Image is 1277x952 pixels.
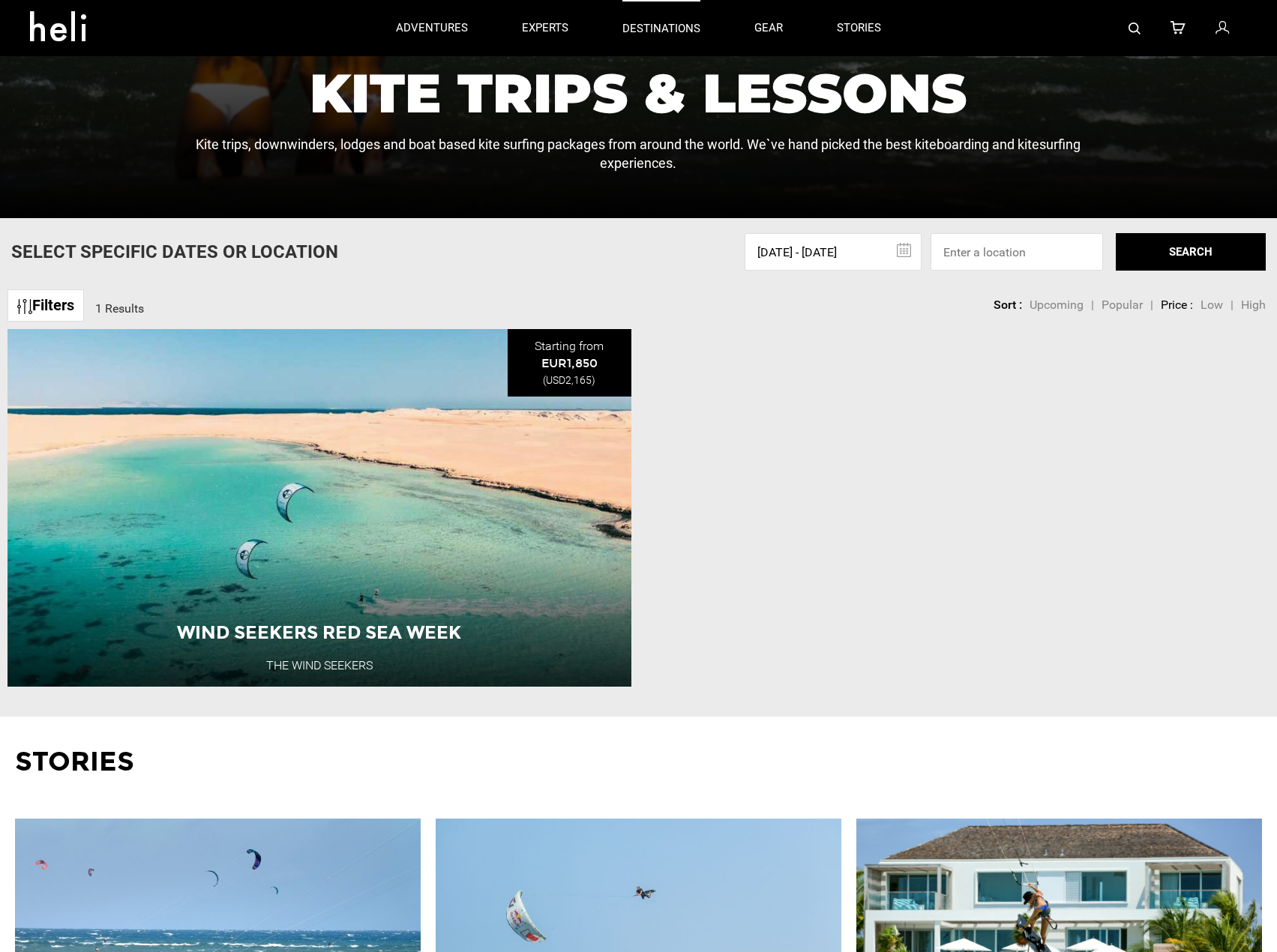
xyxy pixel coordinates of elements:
span: Low [1201,298,1223,312]
p: experts [522,20,568,36]
button: SEARCH [1116,233,1266,271]
img: search-bar-icon.svg [1129,22,1141,34]
h1: Kite Trips & Lessons [163,66,1113,120]
li: Price : [1161,297,1193,314]
span: Upcoming [1030,298,1084,312]
input: Enter a location [931,233,1103,271]
span: Popular [1102,298,1143,312]
li: | [1150,297,1153,314]
p: Select Specific Dates Or Location [11,239,338,265]
a: Filters [7,289,84,322]
p: destinations [622,21,700,37]
p: adventures [396,20,468,36]
p: Stories [15,743,1262,781]
span: 1 Results [95,301,144,316]
span: High [1241,298,1266,312]
input: Select dates [745,233,922,271]
li: Sort : [994,297,1022,314]
li: | [1091,297,1094,314]
p: Kite trips, downwinders, lodges and boat based kite surfing packages from around the world. We`ve... [163,135,1113,173]
img: btn-icon.svg [17,299,32,314]
li: | [1231,297,1234,314]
